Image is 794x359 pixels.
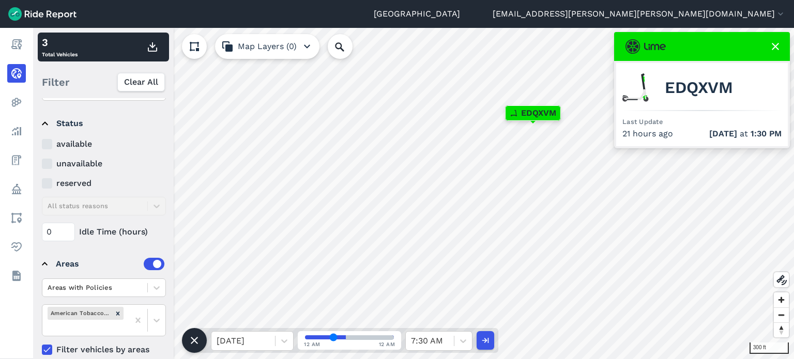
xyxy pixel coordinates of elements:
button: Reset bearing to north [774,322,789,337]
span: 12 AM [379,340,395,348]
button: Zoom in [774,292,789,307]
label: unavailable [42,158,166,170]
img: Ride Report [8,7,77,21]
a: Heatmaps [7,93,26,112]
img: Lime scooter [622,73,650,102]
span: EDQXVM [521,107,556,119]
div: American Tobacco Campus [48,307,112,320]
a: Areas [7,209,26,227]
a: Health [7,238,26,256]
a: Analyze [7,122,26,141]
button: Zoom out [774,307,789,322]
span: 12 AM [304,340,320,348]
div: Filter [38,66,169,98]
div: Remove American Tobacco Campus [112,307,124,320]
button: Map Layers (0) [215,34,319,59]
summary: Status [42,109,164,138]
label: available [42,138,166,150]
div: Total Vehicles [42,35,78,59]
a: Report [7,35,26,54]
div: Idle Time (hours) [42,223,166,241]
span: [DATE] [709,129,737,138]
summary: Areas [42,249,164,278]
div: 3 [42,35,78,50]
a: Fees [7,151,26,169]
span: at [709,128,782,140]
button: [EMAIL_ADDRESS][PERSON_NAME][PERSON_NAME][DOMAIN_NAME] [493,8,786,20]
a: [GEOGRAPHIC_DATA] [374,8,460,20]
img: Lime [625,39,666,54]
canvas: Map [33,28,794,359]
div: 21 hours ago [622,128,782,140]
label: reserved [42,177,166,190]
label: Filter vehicles by areas [42,344,166,356]
div: Areas [56,258,164,270]
input: Search Location or Vehicles [328,34,369,59]
span: 1:30 PM [751,129,782,138]
span: EDQXVM [665,82,733,94]
span: Last Update [622,118,663,126]
a: Policy [7,180,26,198]
a: Realtime [7,64,26,83]
a: Datasets [7,267,26,285]
span: Clear All [124,76,158,88]
div: 300 ft [750,342,789,354]
button: Clear All [117,73,165,91]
